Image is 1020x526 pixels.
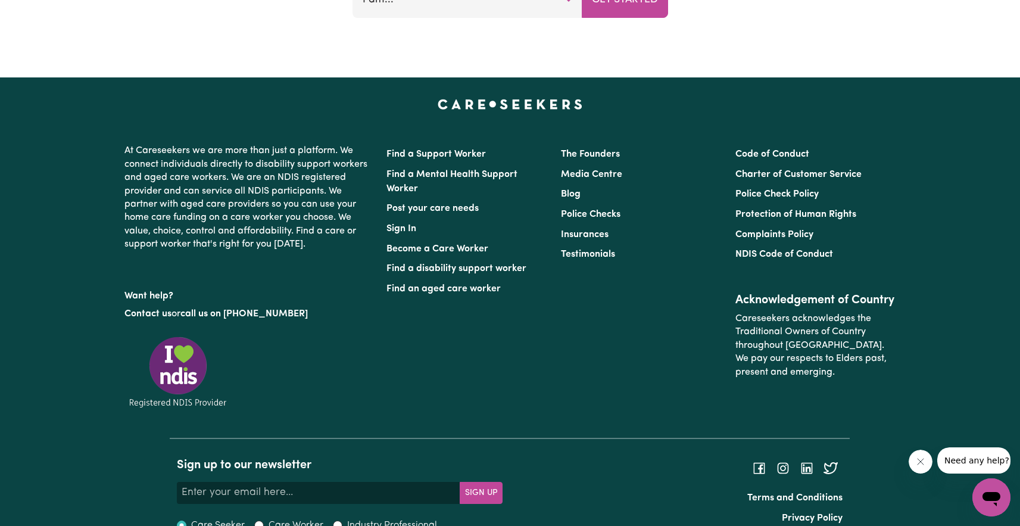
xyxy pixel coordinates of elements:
[386,284,501,294] a: Find an aged care worker
[386,224,416,234] a: Sign In
[735,189,819,199] a: Police Check Policy
[735,150,809,159] a: Code of Conduct
[561,189,581,199] a: Blog
[972,478,1010,516] iframe: Button to launch messaging window
[460,482,503,503] button: Subscribe
[937,447,1010,474] iframe: Message from company
[180,309,308,319] a: call us on [PHONE_NUMBER]
[124,335,232,409] img: Registered NDIS provider
[752,463,766,473] a: Follow Careseekers on Facebook
[386,264,526,273] a: Find a disability support worker
[561,210,620,219] a: Police Checks
[735,170,862,179] a: Charter of Customer Service
[386,170,517,194] a: Find a Mental Health Support Worker
[800,463,814,473] a: Follow Careseekers on LinkedIn
[124,309,171,319] a: Contact us
[824,463,838,473] a: Follow Careseekers on Twitter
[735,230,813,239] a: Complaints Policy
[735,210,856,219] a: Protection of Human Rights
[438,99,582,108] a: Careseekers home page
[177,482,460,503] input: Enter your email here...
[124,285,372,303] p: Want help?
[386,244,488,254] a: Become a Care Worker
[561,230,609,239] a: Insurances
[124,303,372,325] p: or
[735,307,896,384] p: Careseekers acknowledges the Traditional Owners of Country throughout [GEOGRAPHIC_DATA]. We pay o...
[747,493,843,503] a: Terms and Conditions
[776,463,790,473] a: Follow Careseekers on Instagram
[561,150,620,159] a: The Founders
[782,513,843,523] a: Privacy Policy
[735,250,833,259] a: NDIS Code of Conduct
[561,170,622,179] a: Media Centre
[386,204,479,213] a: Post your care needs
[177,458,503,472] h2: Sign up to our newsletter
[561,250,615,259] a: Testimonials
[124,139,372,256] p: At Careseekers we are more than just a platform. We connect individuals directly to disability su...
[386,150,486,159] a: Find a Support Worker
[735,293,896,307] h2: Acknowledgement of Country
[909,450,932,474] iframe: Close message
